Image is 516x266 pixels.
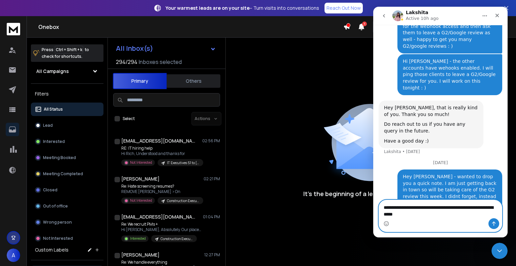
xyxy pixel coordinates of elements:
[31,183,103,197] button: Closed
[116,58,137,66] span: 294 / 294
[161,236,193,241] p: Construction Executives [DATE]
[111,42,221,55] button: All Inbox(s)
[167,198,199,203] p: Construction Executives [DATE]
[121,146,202,151] p: RE: IT hiring help
[373,7,508,237] iframe: Intercom live chat
[362,22,367,26] span: 1
[43,171,83,177] p: Meeting Completed
[31,216,103,229] button: Wrong person
[121,222,202,227] p: Re: We recruit PMs +
[42,46,89,60] p: Press to check for shortcuts.
[7,23,20,35] img: logo
[43,236,73,241] p: Not Interested
[31,65,103,78] button: All Campaigns
[491,243,508,259] iframe: Intercom live chat
[31,167,103,181] button: Meeting Completed
[38,23,343,31] h1: Onebox
[31,119,103,132] button: Lead
[113,73,167,89] button: Primary
[55,46,83,53] span: Ctrl + Shift + k
[121,138,195,144] h1: [EMAIL_ADDRESS][DOMAIN_NAME]
[31,199,103,213] button: Out of office
[303,189,438,198] p: It’s the beginning of a legendary conversation
[130,160,152,165] p: Not Interested
[116,45,153,52] h1: All Inbox(s)
[43,155,76,160] p: Meeting Booked
[139,58,182,66] h3: Inboxes selected
[7,249,20,262] button: A
[31,89,103,99] h3: Filters
[167,74,220,88] button: Others
[43,220,72,225] p: Wrong person
[121,184,202,189] p: Re: Hate screening resumes?
[121,214,195,220] h1: [EMAIL_ADDRESS][DOMAIN_NAME]
[130,236,146,241] p: Interested
[203,214,220,220] p: 01:04 PM
[167,160,199,165] p: IT Executives 51 to [DATE] 2025
[44,107,63,112] p: All Status
[166,5,250,11] strong: Your warmest leads are on your site
[121,189,202,194] p: REMOVE [PERSON_NAME] > On
[202,138,220,144] p: 02:56 PM
[36,68,69,75] h1: All Campaigns
[121,176,160,182] h1: [PERSON_NAME]
[43,123,53,128] p: Lead
[35,246,69,253] h3: Custom Labels
[327,5,361,11] p: Reach Out Now
[325,3,363,13] a: Reach Out Now
[121,260,202,265] p: Re: We handle everything
[43,187,57,193] p: Closed
[31,103,103,116] button: All Status
[121,252,160,258] h1: [PERSON_NAME]
[43,139,65,144] p: Interested
[31,151,103,164] button: Meeting Booked
[130,198,152,203] p: Not Interested
[31,232,103,245] button: Not Interested
[43,203,68,209] p: Out of office
[204,252,220,258] p: 12:27 PM
[166,5,319,11] p: – Turn visits into conversations
[204,176,220,182] p: 02:21 PM
[121,151,202,156] p: Hi Rich, Understood and thanks for
[31,135,103,148] button: Interested
[123,116,135,121] label: Select
[121,227,202,232] p: Hi [PERSON_NAME], Absolutely. Our placement fee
